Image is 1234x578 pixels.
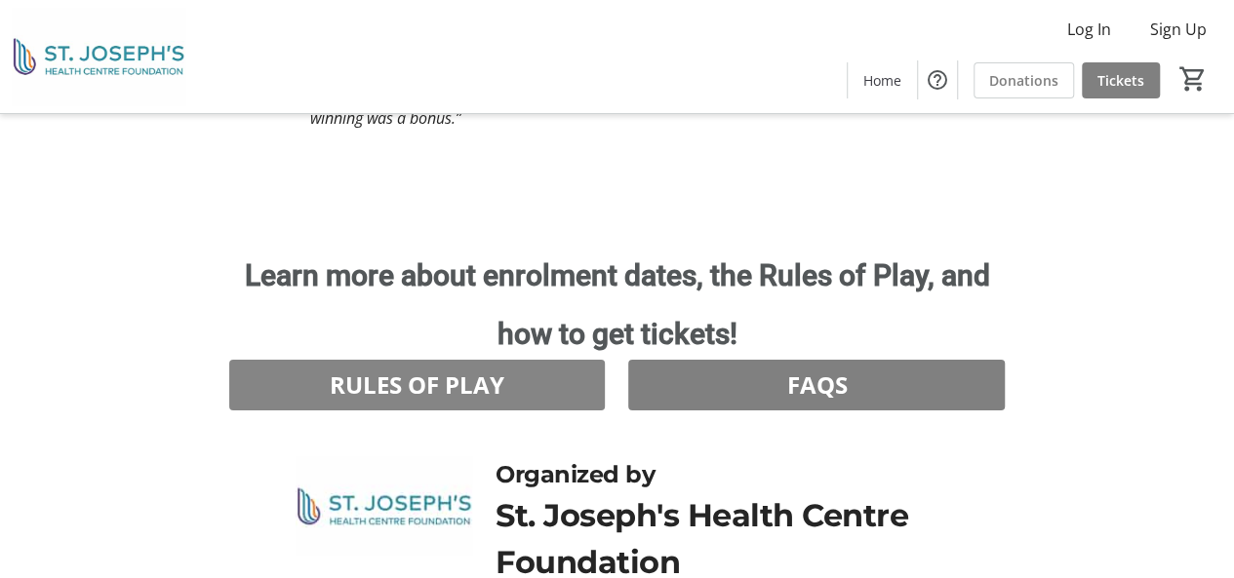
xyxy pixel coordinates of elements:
[330,367,504,403] span: RULES OF PLAY
[1175,61,1211,96] button: Cart
[303,37,472,129] em: “As a nurse, I know how vital community support is. I gave back to help; winning was a bonus.”
[12,8,185,105] img: St. Joseph's Health Centre Foundation's Logo
[863,70,901,91] span: Home
[974,62,1074,98] a: Donations
[296,457,472,557] img: St. Joseph's Health Centre Foundation logo
[229,360,606,410] button: RULES OF PLAY
[1150,18,1207,41] span: Sign Up
[1052,14,1127,45] button: Log In
[628,360,1005,410] button: FAQS
[244,258,989,351] span: Learn more about enrolment dates, the Rules of Play, and how to get tickets!
[1097,70,1144,91] span: Tickets
[989,70,1058,91] span: Donations
[786,367,847,403] span: FAQS
[918,60,957,99] button: Help
[1067,18,1111,41] span: Log In
[1082,62,1160,98] a: Tickets
[848,62,917,98] a: Home
[496,457,938,492] div: Organized by
[1134,14,1222,45] button: Sign Up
